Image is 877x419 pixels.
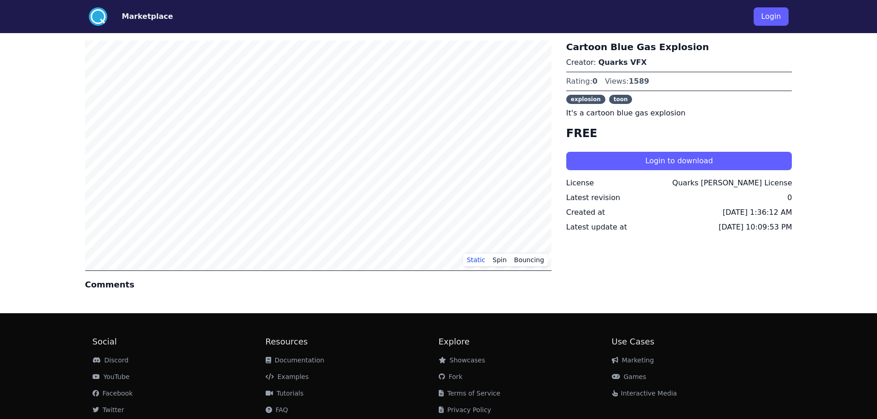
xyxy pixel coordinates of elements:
div: Rating: [566,76,598,87]
h2: Social [93,335,266,348]
p: It's a cartoon blue gas explosion [566,108,792,119]
a: Games [612,373,646,380]
h4: FREE [566,126,792,141]
span: toon [609,95,633,104]
a: FAQ [266,406,288,413]
div: [DATE] 1:36:12 AM [723,207,792,218]
h2: Use Cases [612,335,785,348]
div: Created at [566,207,605,218]
div: Latest update at [566,222,627,233]
a: Privacy Policy [439,406,491,413]
p: Creator: [566,57,792,68]
button: Marketplace [122,11,173,22]
a: Examples [266,373,309,380]
a: Showcases [439,356,485,364]
div: [DATE] 10:09:53 PM [719,222,792,233]
a: Facebook [93,390,133,397]
a: Marketplace [107,11,173,22]
span: 1589 [629,77,650,86]
button: Login to download [566,152,792,170]
button: Static [463,253,489,267]
a: Marketing [612,356,654,364]
h2: Resources [266,335,439,348]
button: Bouncing [511,253,548,267]
a: Quarks VFX [598,58,647,67]
a: Interactive Media [612,390,677,397]
a: Documentation [266,356,325,364]
button: Spin [489,253,511,267]
h3: Cartoon Blue Gas Explosion [566,40,792,53]
h4: Comments [85,278,552,291]
a: Fork [439,373,463,380]
a: Discord [93,356,129,364]
a: Twitter [93,406,124,413]
div: License [566,178,594,189]
a: YouTube [93,373,130,380]
a: Terms of Service [439,390,500,397]
h2: Explore [439,335,612,348]
span: 0 [592,77,598,86]
button: Login [754,7,788,26]
div: 0 [787,192,792,203]
div: Latest revision [566,192,620,203]
div: Quarks [PERSON_NAME] License [672,178,792,189]
a: Login [754,4,788,29]
a: Login to download [566,156,792,165]
a: Tutorials [266,390,304,397]
div: Views: [605,76,649,87]
span: explosion [566,95,605,104]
